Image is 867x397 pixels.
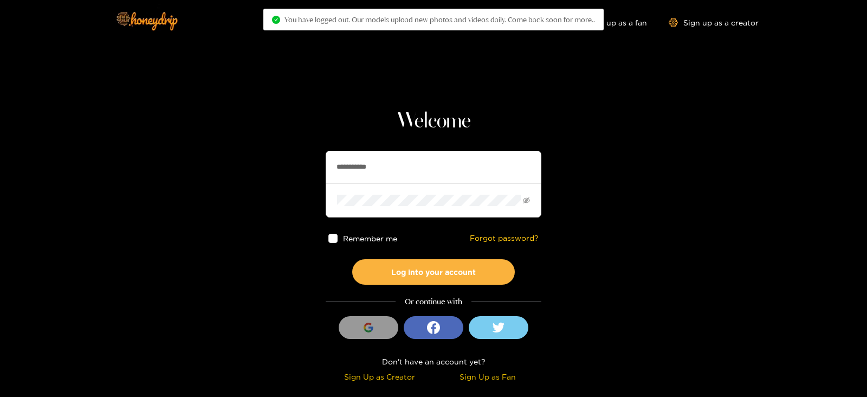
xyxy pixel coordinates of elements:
span: check-circle [272,16,280,24]
div: Sign Up as Fan [436,370,539,383]
a: Forgot password? [470,234,539,243]
a: Sign up as a fan [573,18,647,27]
span: You have logged out. Our models upload new photos and videos daily. Come back soon for more.. [284,15,595,24]
div: Or continue with [326,296,541,308]
span: eye-invisible [523,197,530,204]
span: Remember me [343,234,397,242]
h1: Welcome [326,108,541,135]
a: Sign up as a creator [669,18,759,27]
div: Sign Up as Creator [328,370,431,383]
button: Log into your account [352,259,515,285]
div: Don't have an account yet? [326,355,541,368]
